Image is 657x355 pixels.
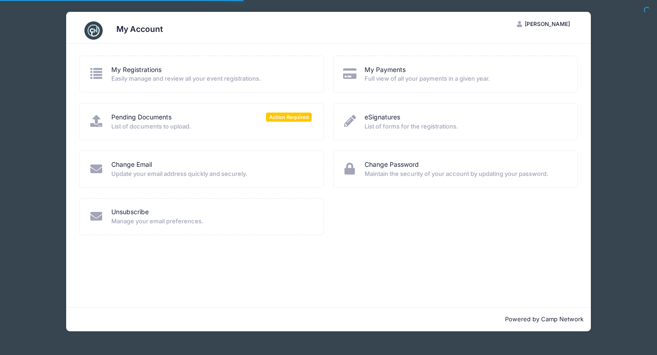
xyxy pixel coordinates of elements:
[111,217,312,226] span: Manage your email preferences.
[111,122,312,131] span: List of documents to upload.
[365,170,565,179] span: Maintain the security of your account by updating your password.
[365,74,565,83] span: Full view of all your payments in a given year.
[111,113,172,122] a: Pending Documents
[365,122,565,131] span: List of forms for the registrations.
[365,113,400,122] a: eSignatures
[266,113,312,121] span: Action Required
[365,160,419,170] a: Change Password
[111,170,312,179] span: Update your email address quickly and securely.
[116,24,163,34] h3: My Account
[111,207,149,217] a: Unsubscribe
[111,160,152,170] a: Change Email
[111,65,162,75] a: My Registrations
[365,65,406,75] a: My Payments
[73,315,584,324] p: Powered by Camp Network
[84,21,103,40] img: CampNetwork
[509,16,578,32] button: [PERSON_NAME]
[525,21,570,27] span: [PERSON_NAME]
[111,74,312,83] span: Easily manage and review all your event registrations.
